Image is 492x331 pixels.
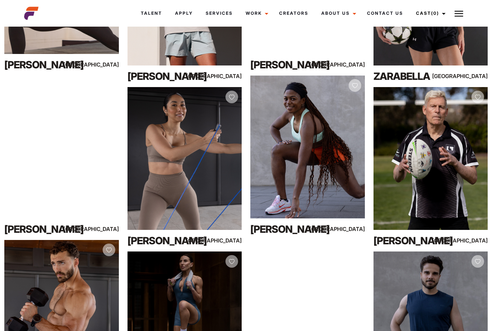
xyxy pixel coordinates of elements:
div: [PERSON_NAME] [374,233,442,248]
a: Cast(0) [410,4,450,23]
div: [GEOGRAPHIC_DATA] [207,236,242,245]
div: [PERSON_NAME] [250,222,319,236]
div: [PERSON_NAME] [4,222,73,236]
div: [PERSON_NAME] [128,69,196,83]
a: Apply [169,4,199,23]
div: [GEOGRAPHIC_DATA] [330,60,364,69]
a: About Us [315,4,361,23]
div: [PERSON_NAME] [4,58,73,72]
span: (0) [431,10,439,16]
a: Talent [134,4,169,23]
a: Contact Us [361,4,410,23]
div: [GEOGRAPHIC_DATA] [453,72,488,81]
a: Work [239,4,273,23]
img: cropped-aefm-brand-fav-22-square.png [24,6,39,21]
div: [GEOGRAPHIC_DATA] [330,225,364,233]
div: [GEOGRAPHIC_DATA] [207,72,242,81]
div: [PERSON_NAME] [128,233,196,248]
div: [GEOGRAPHIC_DATA] [84,225,118,233]
div: Zarabella [374,69,442,83]
div: [PERSON_NAME] [250,58,319,72]
a: Creators [273,4,315,23]
div: [GEOGRAPHIC_DATA] [84,60,118,69]
div: [GEOGRAPHIC_DATA] [453,236,488,245]
a: Services [199,4,239,23]
img: Burger icon [455,9,463,18]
